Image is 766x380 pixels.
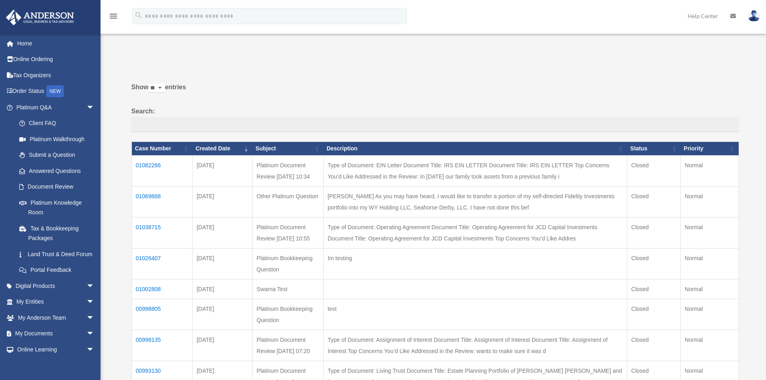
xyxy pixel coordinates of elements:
a: menu [109,14,118,21]
td: Platinum Bookkeeping Question [253,299,324,330]
td: [DATE] [192,155,252,186]
td: Normal [680,299,739,330]
td: Closed [627,155,680,186]
span: arrow_drop_down [86,310,103,326]
th: Created Date: activate to sort column ascending [192,142,252,156]
th: Subject: activate to sort column ascending [253,142,324,156]
td: Closed [627,279,680,299]
td: Normal [680,330,739,361]
img: Anderson Advisors Platinum Portal [4,10,76,25]
a: Portal Feedback [11,262,103,278]
td: Type of Document: Assignment of Interest Document Title: Assignment of Interest Document Title: A... [323,330,627,361]
a: Land Trust & Deed Forum [11,246,103,262]
td: [DATE] [192,248,252,279]
td: [DATE] [192,217,252,248]
td: [DATE] [192,279,252,299]
a: Platinum Walkthrough [11,131,103,147]
span: arrow_drop_down [86,278,103,294]
td: Closed [627,186,680,217]
td: Swarna Test [253,279,324,299]
a: Order StatusNEW [6,83,107,100]
a: Platinum Knowledge Room [11,195,103,220]
select: Showentries [148,84,165,93]
td: Normal [680,279,739,299]
td: 01082266 [131,155,192,186]
td: [PERSON_NAME] As you may have heard, I would like to transfer a portion of my self-directed Fidel... [323,186,627,217]
td: Platinum Document Review [DATE] 07:20 [253,330,324,361]
td: [DATE] [192,330,252,361]
td: Normal [680,248,739,279]
td: Closed [627,248,680,279]
td: [DATE] [192,299,252,330]
a: Answered Questions [11,163,99,179]
i: menu [109,11,118,21]
td: 00998805 [131,299,192,330]
label: Show entries [131,82,739,101]
a: Online Ordering [6,51,107,68]
th: Description: activate to sort column ascending [323,142,627,156]
a: Platinum Q&Aarrow_drop_down [6,99,103,115]
span: arrow_drop_down [86,294,103,310]
th: Status: activate to sort column ascending [627,142,680,156]
a: My Entitiesarrow_drop_down [6,294,107,310]
td: Normal [680,217,739,248]
td: [DATE] [192,186,252,217]
span: arrow_drop_down [86,326,103,342]
td: Closed [627,217,680,248]
a: Client FAQ [11,115,103,131]
td: 01069868 [131,186,192,217]
td: test [323,299,627,330]
td: 01026407 [131,248,192,279]
input: Search: [131,117,739,132]
a: My Documentsarrow_drop_down [6,326,107,342]
th: Priority: activate to sort column ascending [680,142,739,156]
a: Digital Productsarrow_drop_down [6,278,107,294]
div: NEW [46,85,64,97]
td: Im testing [323,248,627,279]
span: arrow_drop_down [86,99,103,116]
td: Platinum Document Review [DATE] 10:55 [253,217,324,248]
td: Platinum Document Review [DATE] 10:34 [253,155,324,186]
td: 00998135 [131,330,192,361]
td: Normal [680,186,739,217]
td: 01038715 [131,217,192,248]
i: search [134,11,143,20]
a: Online Learningarrow_drop_down [6,341,107,357]
td: Normal [680,155,739,186]
a: Tax & Bookkeeping Packages [11,220,103,246]
td: Closed [627,330,680,361]
img: User Pic [748,10,760,22]
label: Search: [131,106,739,132]
a: Tax Organizers [6,67,107,83]
td: Closed [627,299,680,330]
td: 01002808 [131,279,192,299]
a: Home [6,35,107,51]
a: My Anderson Teamarrow_drop_down [6,310,107,326]
td: Type of Document: Operating Agreement Document Title: Operating Agreement for JCD Capital Investm... [323,217,627,248]
td: Type of Document: EIN Letter Document Title: IRS EIN LETTER Document Title: IRS EIN LETTER Top Co... [323,155,627,186]
td: Platinum Bookkeeping Question [253,248,324,279]
th: Case Number: activate to sort column ascending [131,142,192,156]
span: arrow_drop_down [86,341,103,358]
td: Other Platinum Question [253,186,324,217]
a: Document Review [11,179,103,195]
a: Submit a Question [11,147,103,163]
